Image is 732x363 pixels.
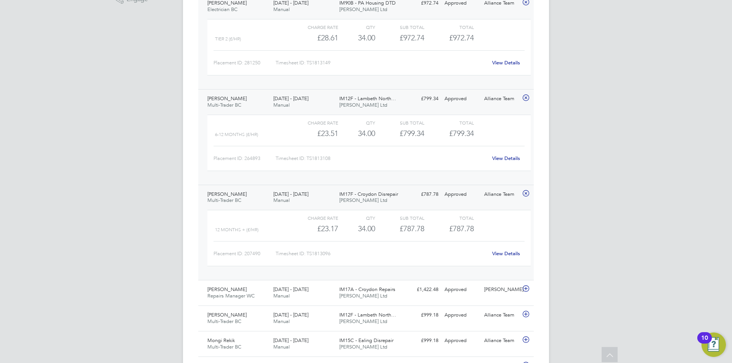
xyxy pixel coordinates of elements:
span: £787.78 [449,224,474,233]
span: Multi-Trader BC [207,318,241,325]
span: [DATE] - [DATE] [273,312,308,318]
span: Manual [273,344,290,350]
span: Electrician BC [207,6,238,13]
div: Timesheet ID: TS1813149 [276,57,487,69]
div: £23.51 [289,127,338,140]
span: [PERSON_NAME] [207,95,247,102]
div: £972.74 [375,32,424,44]
div: Approved [441,309,481,321]
span: Mongi Rekik [207,337,235,344]
div: 10 [701,338,708,348]
span: Manual [273,293,290,299]
span: IM15C - Ealing Disrepair [339,337,393,344]
div: £28.61 [289,32,338,44]
a: View Details [492,155,520,162]
span: [PERSON_NAME] Ltd [339,318,387,325]
div: Approved [441,334,481,347]
div: £23.17 [289,222,338,235]
div: 34.00 [338,222,375,235]
span: [PERSON_NAME] Ltd [339,197,387,203]
div: £999.18 [402,334,441,347]
div: Total [424,118,474,127]
div: Placement ID: 281250 [213,57,276,69]
span: [PERSON_NAME] Ltd [339,344,387,350]
a: View Details [492,250,520,257]
div: Charge rate [289,118,338,127]
div: Approved [441,93,481,105]
button: Open Resource Center, 10 new notifications [701,333,726,357]
div: £787.78 [402,188,441,201]
div: Alliance Team [481,93,521,105]
span: £972.74 [449,33,474,42]
div: [PERSON_NAME] [481,283,521,296]
div: Total [424,213,474,222]
span: Manual [273,318,290,325]
div: Placement ID: 264893 [213,152,276,165]
div: Placement ID: 207490 [213,248,276,260]
span: [DATE] - [DATE] [273,95,308,102]
span: [PERSON_NAME] Ltd [339,102,387,108]
div: £799.34 [402,93,441,105]
div: Alliance Team [481,188,521,201]
div: QTY [338,118,375,127]
span: IM12F - Lambeth North… [339,312,396,318]
span: [PERSON_NAME] [207,312,247,318]
span: Manual [273,102,290,108]
span: IM12F - Lambeth North… [339,95,396,102]
div: Sub Total [375,118,424,127]
span: [DATE] - [DATE] [273,191,308,197]
span: IM17F - Croydon Disrepair [339,191,398,197]
span: £799.34 [449,129,474,138]
span: Multi-Trader BC [207,197,241,203]
div: Timesheet ID: TS1813108 [276,152,487,165]
span: [PERSON_NAME] Ltd [339,293,387,299]
span: [PERSON_NAME] Ltd [339,6,387,13]
div: Sub Total [375,22,424,32]
div: 34.00 [338,127,375,140]
div: Approved [441,188,481,201]
div: Charge rate [289,22,338,32]
div: Charge rate [289,213,338,222]
span: [PERSON_NAME] [207,286,247,293]
span: Manual [273,6,290,13]
div: QTY [338,22,375,32]
div: Timesheet ID: TS1813096 [276,248,487,260]
div: QTY [338,213,375,222]
span: Multi-Trader BC [207,344,241,350]
span: [PERSON_NAME] [207,191,247,197]
a: View Details [492,59,520,66]
div: Sub Total [375,213,424,222]
span: [DATE] - [DATE] [273,337,308,344]
span: Multi-Trader BC [207,102,241,108]
span: 12 Months + (£/HR) [215,227,258,232]
div: Alliance Team [481,334,521,347]
div: Approved [441,283,481,296]
div: Alliance Team [481,309,521,321]
span: IM17A - Croydon Repairs [339,286,395,293]
div: £787.78 [375,222,424,235]
span: Manual [273,197,290,203]
div: £999.18 [402,309,441,321]
div: Total [424,22,474,32]
div: £799.34 [375,127,424,140]
span: tier 2 (£/HR) [215,36,241,42]
div: £1,422.48 [402,283,441,296]
span: 6-12 Months (£/HR) [215,132,258,137]
div: 34.00 [338,32,375,44]
span: [DATE] - [DATE] [273,286,308,293]
span: Repairs Manager WC [207,293,255,299]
